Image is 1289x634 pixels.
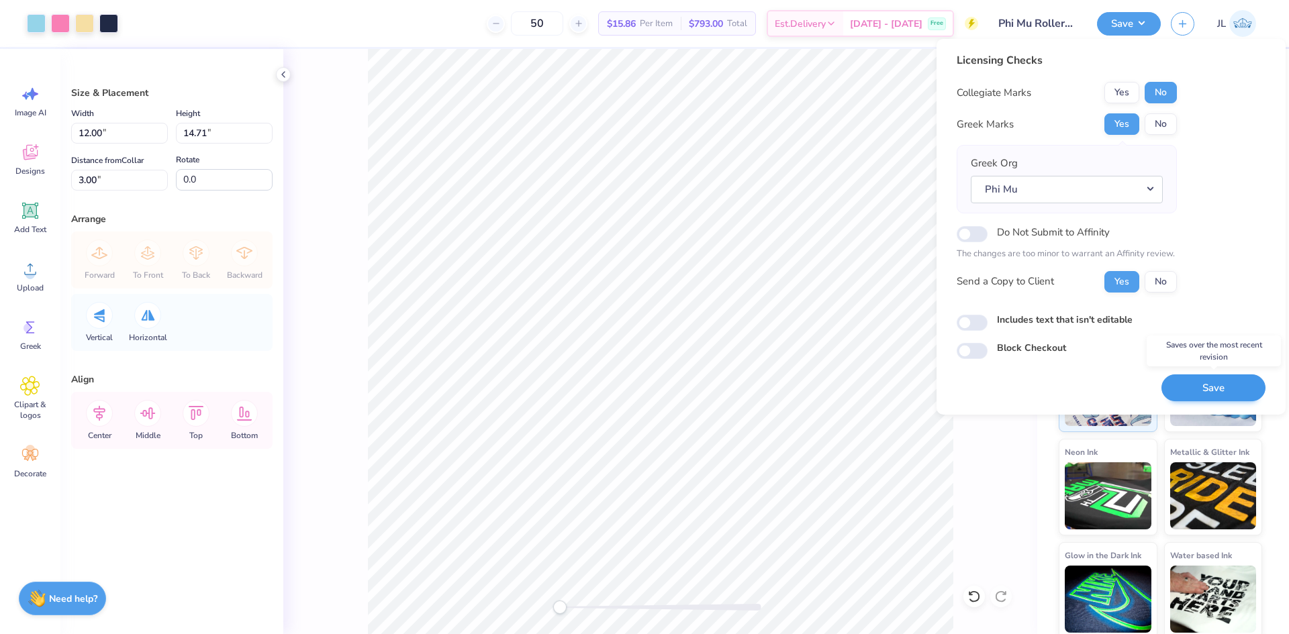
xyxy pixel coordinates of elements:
button: Yes [1104,271,1139,293]
span: $793.00 [689,17,723,31]
label: Height [176,105,200,121]
div: Accessibility label [553,600,567,614]
span: Free [930,19,943,28]
img: Neon Ink [1065,462,1151,529]
button: No [1145,113,1177,135]
div: Saves over the most recent revision [1147,335,1281,366]
div: Align [71,372,273,386]
button: No [1145,271,1177,293]
div: Send a Copy to Client [957,274,1054,289]
span: Per Item [640,17,673,31]
img: Jairo Laqui [1229,10,1256,37]
span: Glow in the Dark Ink [1065,548,1141,562]
input: Untitled Design [988,10,1087,37]
span: Middle [136,430,160,441]
div: Arrange [71,212,273,226]
p: The changes are too minor to warrant an Affinity review. [957,248,1177,261]
span: Vertical [86,332,113,343]
button: No [1145,82,1177,103]
span: Image AI [15,107,46,118]
span: Upload [17,282,44,293]
span: Greek [20,341,41,352]
img: Water based Ink [1170,566,1257,633]
label: Distance from Collar [71,152,144,168]
span: Horizontal [129,332,167,343]
button: Yes [1104,113,1139,135]
span: [DATE] - [DATE] [850,17,922,31]
span: Center [88,430,111,441]
div: Size & Placement [71,86,273,100]
span: Total [727,17,747,31]
strong: Need help? [49,592,97,605]
button: Save [1097,12,1161,36]
button: Yes [1104,82,1139,103]
span: Decorate [14,468,46,479]
label: Greek Org [971,156,1018,171]
label: Rotate [176,152,199,168]
img: Glow in the Dark Ink [1065,566,1151,633]
span: Clipart & logos [8,399,52,421]
input: – – [511,11,563,36]
button: Save [1161,374,1266,402]
span: Est. Delivery [775,17,826,31]
label: Width [71,105,94,121]
span: Add Text [14,224,46,235]
span: JL [1217,16,1226,32]
span: Neon Ink [1065,445,1098,459]
div: Greek Marks [957,117,1014,132]
button: Phi Mu [971,176,1163,203]
img: Metallic & Glitter Ink [1170,462,1257,529]
a: JL [1211,10,1262,37]
span: Top [189,430,203,441]
span: Metallic & Glitter Ink [1170,445,1249,459]
span: $15.86 [607,17,636,31]
label: Do Not Submit to Affinity [997,223,1110,241]
label: Includes text that isn't editable [997,313,1133,327]
label: Block Checkout [997,341,1066,355]
div: Licensing Checks [957,52,1177,68]
div: Collegiate Marks [957,85,1031,101]
span: Water based Ink [1170,548,1232,562]
span: Bottom [231,430,258,441]
span: Designs [15,166,45,176]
